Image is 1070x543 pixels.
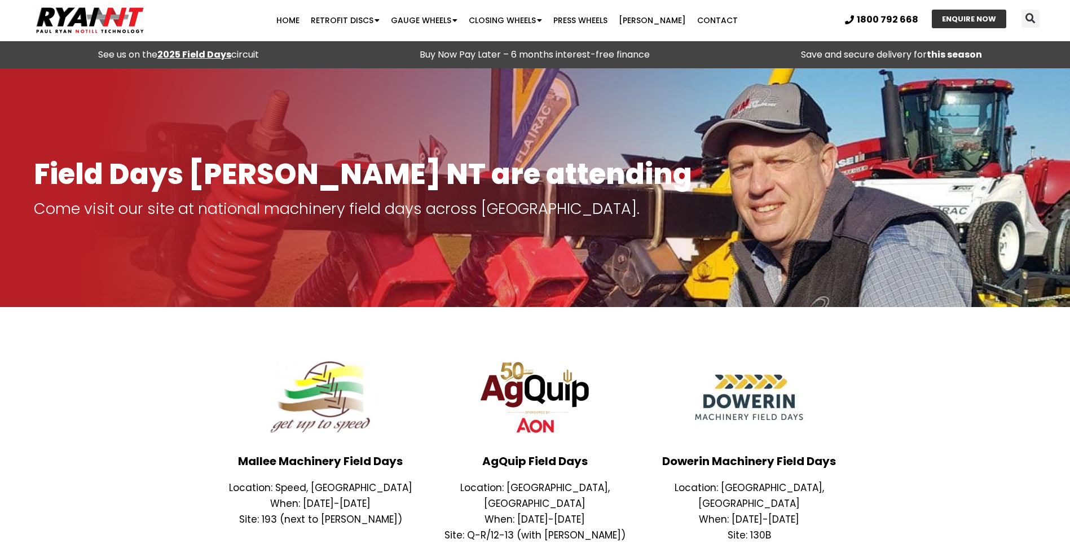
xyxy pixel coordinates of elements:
[857,15,918,24] span: 1800 792 668
[433,527,636,543] p: Site: Q-R/12-13 (with [PERSON_NAME])
[942,15,996,23] span: ENQUIRE NOW
[433,454,636,468] h3: AgQuip Field Days
[692,9,743,32] a: Contact
[219,480,422,496] p: Location: Speed, [GEOGRAPHIC_DATA]
[648,480,851,511] p: Location: [GEOGRAPHIC_DATA], [GEOGRAPHIC_DATA]
[34,159,1036,190] h1: Field Days [PERSON_NAME] NT are attending
[433,511,636,527] p: When: [DATE]-[DATE]
[719,47,1064,63] p: Save and secure delivery for
[433,480,636,511] p: Location: [GEOGRAPHIC_DATA], [GEOGRAPHIC_DATA]
[34,3,147,38] img: Ryan NT logo
[927,48,982,61] strong: this season
[264,352,377,443] img: Mallee Field Days Logo
[385,9,463,32] a: Gauge Wheels
[648,511,851,527] p: When: [DATE]-[DATE]
[693,352,805,443] img: Dowerin Field Days Logo
[845,15,918,24] a: 1800 792 668
[305,9,385,32] a: Retrofit Discs
[362,47,707,63] p: Buy Now Pay Later – 6 months interest-free finance
[34,201,1036,217] p: Come visit our site at national machinery field days across [GEOGRAPHIC_DATA].
[463,9,548,32] a: Closing Wheels
[648,454,851,468] h3: Dowerin Machinery Field Days
[932,10,1006,28] a: ENQUIRE NOW
[271,9,305,32] a: Home
[219,454,422,468] h3: Mallee Machinery Field Days
[478,352,591,443] img: AgQuip Logo
[648,527,851,543] p: Site: 130B
[208,9,807,32] nav: Menu
[613,9,692,32] a: [PERSON_NAME]
[1021,10,1040,28] div: Search
[157,48,231,61] a: 2025 Field Days
[6,47,351,63] div: See us on the circuit
[219,511,422,527] p: Site: 193 (next to [PERSON_NAME])
[219,496,422,511] p: When: [DATE]-[DATE]
[548,9,613,32] a: Press Wheels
